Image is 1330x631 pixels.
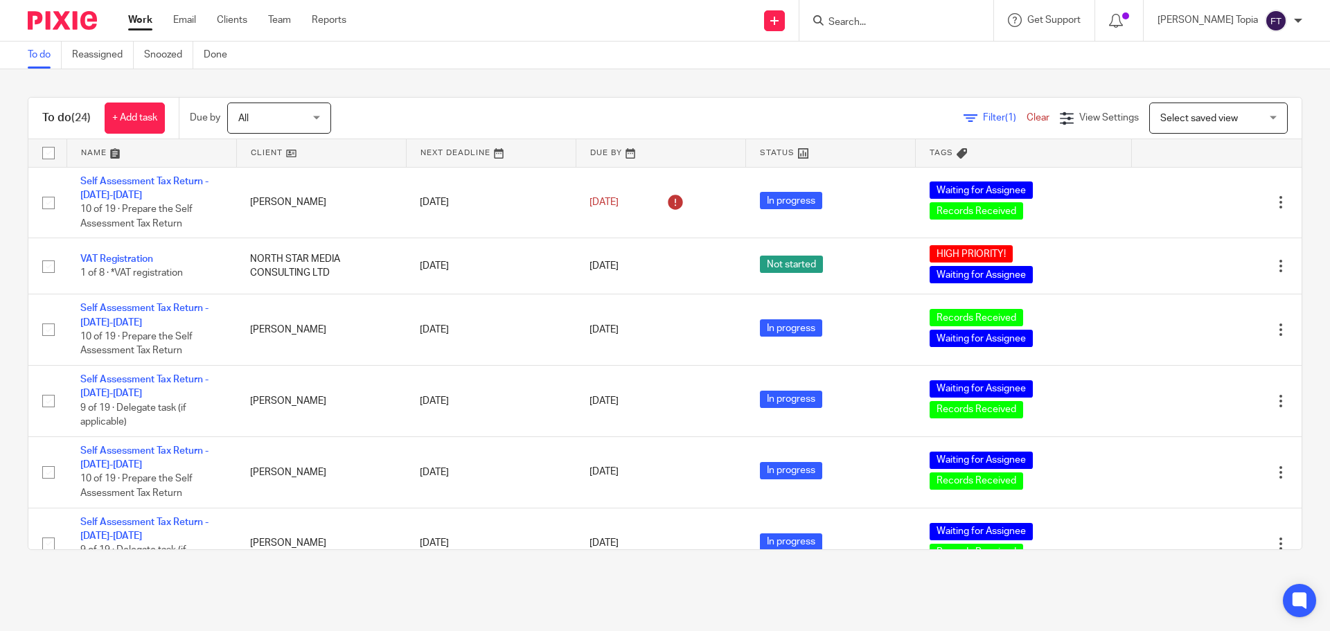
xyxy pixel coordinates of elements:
span: Records Received [930,309,1023,326]
span: 9 of 19 · Delegate task (if applicable) [80,546,186,570]
span: 10 of 19 · Prepare the Self Assessment Tax Return [80,332,193,356]
td: [DATE] [406,238,576,294]
a: Self Assessment Tax Return - [DATE]-[DATE] [80,303,209,327]
span: (24) [71,112,91,123]
input: Search [827,17,952,29]
span: Records Received [930,401,1023,418]
span: 1 of 8 · *VAT registration [80,268,183,278]
span: Not started [760,256,823,273]
span: [DATE] [589,396,619,406]
td: NORTH STAR MEDIA CONSULTING LTD [236,238,406,294]
span: In progress [760,533,822,551]
img: svg%3E [1265,10,1287,32]
span: 10 of 19 · Prepare the Self Assessment Tax Return [80,474,193,499]
td: [PERSON_NAME] [236,508,406,579]
a: Self Assessment Tax Return - [DATE]-[DATE] [80,177,209,200]
a: Email [173,13,196,27]
span: Filter [983,113,1027,123]
span: Get Support [1027,15,1081,25]
td: [DATE] [406,508,576,579]
a: Reports [312,13,346,27]
p: [PERSON_NAME] Topia [1158,13,1258,27]
span: All [238,114,249,123]
span: In progress [760,462,822,479]
td: [PERSON_NAME] [236,366,406,437]
td: [PERSON_NAME] [236,167,406,238]
span: In progress [760,319,822,337]
span: [DATE] [589,468,619,477]
a: VAT Registration [80,254,153,264]
a: Self Assessment Tax Return - [DATE]-[DATE] [80,446,209,470]
span: Waiting for Assignee [930,523,1033,540]
span: Records Received [930,202,1023,220]
span: Records Received [930,472,1023,490]
img: Pixie [28,11,97,30]
a: Reassigned [72,42,134,69]
span: 10 of 19 · Prepare the Self Assessment Tax Return [80,204,193,229]
td: [PERSON_NAME] [236,294,406,366]
a: To do [28,42,62,69]
a: Work [128,13,152,27]
td: [PERSON_NAME] [236,436,406,508]
span: Waiting for Assignee [930,452,1033,469]
a: Clear [1027,113,1049,123]
a: Self Assessment Tax Return - [DATE]-[DATE] [80,517,209,541]
td: [DATE] [406,436,576,508]
span: In progress [760,391,822,408]
td: [DATE] [406,366,576,437]
span: Waiting for Assignee [930,330,1033,347]
span: [DATE] [589,197,619,207]
span: HIGH PRIORITY! [930,245,1013,263]
a: Clients [217,13,247,27]
span: (1) [1005,113,1016,123]
span: Waiting for Assignee [930,266,1033,283]
span: [DATE] [589,538,619,548]
a: Self Assessment Tax Return - [DATE]-[DATE] [80,375,209,398]
span: In progress [760,192,822,209]
a: Done [204,42,238,69]
span: View Settings [1079,113,1139,123]
p: Due by [190,111,220,125]
span: [DATE] [589,325,619,335]
span: Waiting for Assignee [930,181,1033,199]
h1: To do [42,111,91,125]
a: + Add task [105,103,165,134]
a: Team [268,13,291,27]
span: 9 of 19 · Delegate task (if applicable) [80,403,186,427]
span: Waiting for Assignee [930,380,1033,398]
span: [DATE] [589,261,619,271]
td: [DATE] [406,294,576,366]
td: [DATE] [406,167,576,238]
span: Select saved view [1160,114,1238,123]
span: Tags [930,149,953,157]
span: Records Received [930,544,1023,561]
a: Snoozed [144,42,193,69]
